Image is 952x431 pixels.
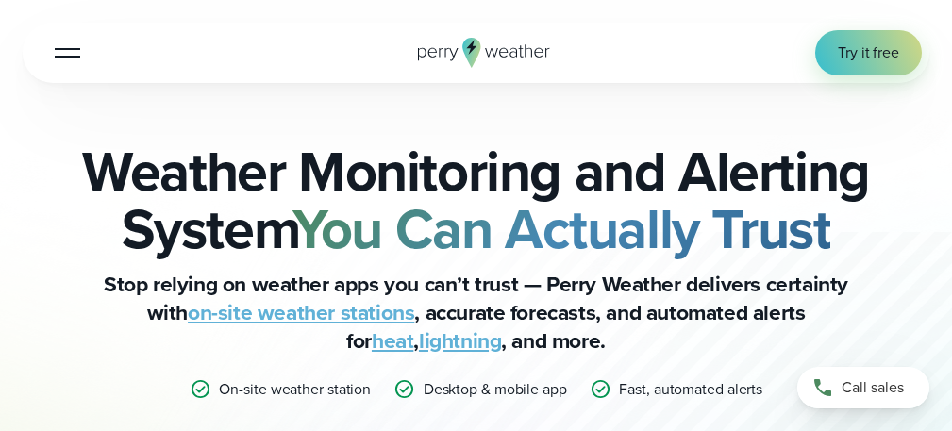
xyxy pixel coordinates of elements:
strong: You Can Actually Trust [292,188,830,271]
p: Stop relying on weather apps you can’t trust — Perry Weather delivers certainty with , accurate f... [99,270,854,356]
span: Call sales [842,376,904,399]
a: Call sales [797,367,929,408]
a: on-site weather stations [188,296,414,328]
h2: Weather Monitoring and Alerting System [23,143,929,258]
p: On-site weather station [219,378,371,401]
p: Desktop & mobile app [424,378,567,401]
span: Try it free [838,41,899,64]
a: Try it free [815,30,922,75]
a: heat [372,324,413,356]
a: lightning [419,324,501,356]
p: Fast, automated alerts [619,378,762,401]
